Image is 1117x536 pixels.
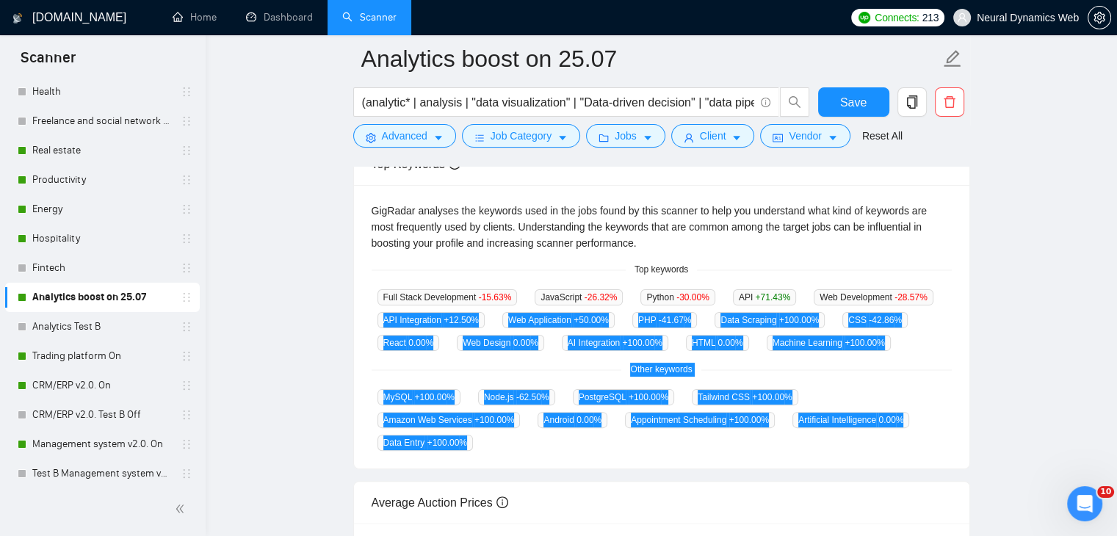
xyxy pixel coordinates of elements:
[32,371,172,400] a: CRM/ERP v2.0. On
[362,93,754,112] input: Search Freelance Jobs...
[535,289,623,305] span: JavaScript
[181,291,192,303] span: holder
[502,312,615,328] span: Web Application
[377,389,460,405] span: MySQL
[32,165,172,195] a: Productivity
[935,87,964,117] button: delete
[478,389,555,405] span: Node.js
[684,132,694,143] span: user
[516,392,549,402] span: -62.50 %
[181,86,192,98] span: holder
[752,392,792,402] span: +100.00 %
[643,132,653,143] span: caret-down
[32,430,172,459] a: Management system v2.0. On
[780,87,809,117] button: search
[32,341,172,371] a: Trading platform On
[586,124,665,148] button: folderJobscaret-down
[382,128,427,144] span: Advanced
[615,128,637,144] span: Jobs
[632,312,698,328] span: PHP
[936,95,964,109] span: delete
[32,224,172,253] a: Hospitality
[557,132,568,143] span: caret-down
[897,87,927,117] button: copy
[818,87,889,117] button: Save
[372,482,952,524] div: Average Auction Prices
[761,98,770,107] span: info-circle
[814,289,933,305] span: Web Development
[731,132,742,143] span: caret-down
[181,262,192,274] span: holder
[181,233,192,245] span: holder
[1088,12,1110,23] span: setting
[32,106,172,136] a: Freelance and social network (change includes)
[444,315,479,325] span: +12.50 %
[181,115,192,127] span: holder
[377,312,485,328] span: API Integration
[457,335,544,351] span: Web Design
[862,128,903,144] a: Reset All
[773,132,783,143] span: idcard
[858,12,870,23] img: upwork-logo.png
[32,195,172,224] a: Energy
[377,412,521,428] span: Amazon Web Services
[12,7,23,30] img: logo
[181,350,192,362] span: holder
[474,415,514,425] span: +100.00 %
[585,292,618,303] span: -26.32 %
[175,501,189,516] span: double-left
[792,412,909,428] span: Artificial Intelligence
[32,136,172,165] a: Real estate
[538,412,607,428] span: Android
[366,132,376,143] span: setting
[621,363,701,377] span: Other keywords
[733,289,796,305] span: API
[181,468,192,479] span: holder
[845,338,884,348] span: +100.00 %
[828,132,838,143] span: caret-down
[377,335,440,351] span: React
[729,415,769,425] span: +100.00 %
[427,438,467,448] span: +100.00 %
[408,338,433,348] span: 0.00 %
[671,124,755,148] button: userClientcaret-down
[353,124,456,148] button: settingAdvancedcaret-down
[779,315,819,325] span: +100.00 %
[781,95,809,109] span: search
[377,435,473,451] span: Data Entry
[878,415,903,425] span: 0.00 %
[875,10,919,26] span: Connects:
[181,409,192,421] span: holder
[562,335,668,351] span: AI Integration
[1088,6,1111,29] button: setting
[32,283,172,312] a: Analytics boost on 25.07
[513,338,538,348] span: 0.00 %
[922,10,939,26] span: 213
[32,459,172,488] a: Test B Management system v2.0. Off
[462,124,580,148] button: barsJob Categorycaret-down
[372,203,952,251] div: GigRadar analyses the keywords used in the jobs found by this scanner to help you understand what...
[894,292,928,303] span: -28.57 %
[692,389,798,405] span: Tailwind CSS
[640,289,715,305] span: Python
[659,315,692,325] span: -41.67 %
[573,389,675,405] span: PostgreSQL
[626,263,697,277] span: Top keywords
[181,380,192,391] span: holder
[181,438,192,450] span: holder
[625,412,775,428] span: Appointment Scheduling
[491,128,552,144] span: Job Category
[342,11,397,23] a: searchScanner
[474,132,485,143] span: bars
[9,47,87,78] span: Scanner
[755,292,790,303] span: +71.43 %
[361,40,940,77] input: Scanner name...
[842,312,908,328] span: CSS
[1097,486,1114,498] span: 10
[32,77,172,106] a: Health
[760,124,850,148] button: idcardVendorcaret-down
[181,145,192,156] span: holder
[767,335,891,351] span: Machine Learning
[574,315,609,325] span: +50.00 %
[840,93,867,112] span: Save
